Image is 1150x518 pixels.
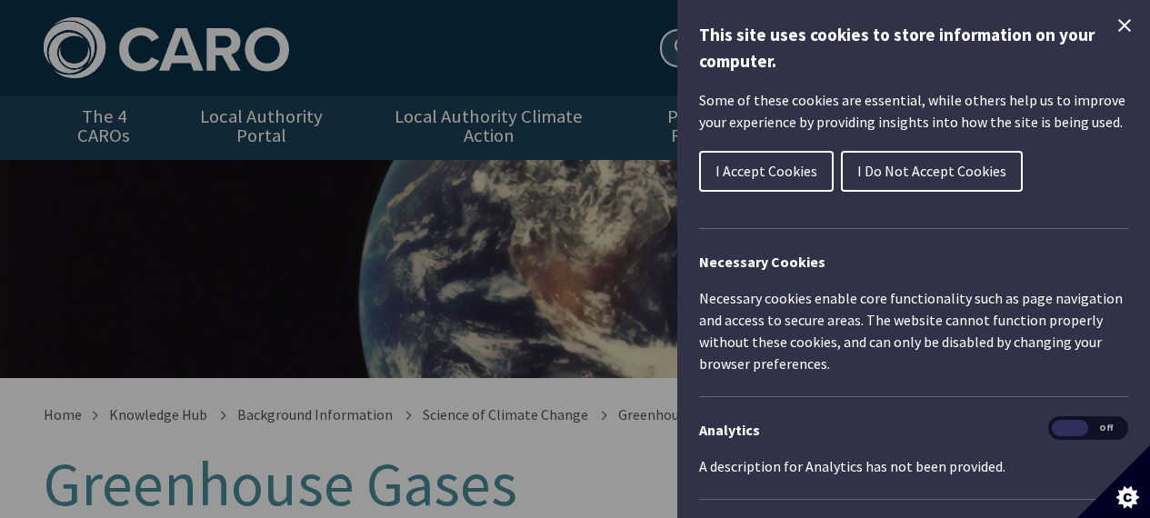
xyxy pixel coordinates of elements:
[699,22,1128,75] h1: This site uses cookies to store information on your computer.
[1114,15,1135,36] button: Close Cookie Control
[1077,445,1150,518] button: Set cookie preferences
[699,251,1128,273] h2: Necessary Cookies
[857,162,1006,180] span: I Do Not Accept Cookies
[1052,420,1088,437] span: On
[715,162,817,180] span: I Accept Cookies
[699,151,834,192] button: I Accept Cookies
[841,151,1023,192] button: I Do Not Accept Cookies
[1088,420,1125,437] span: Off
[699,455,1128,477] p: A description for Analytics has not been provided.
[699,89,1128,133] p: Some of these cookies are essential, while others help us to improve your experience by providing...
[699,287,1128,374] p: Necessary cookies enable core functionality such as page navigation and access to secure areas. T...
[699,419,1128,441] h3: Analytics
